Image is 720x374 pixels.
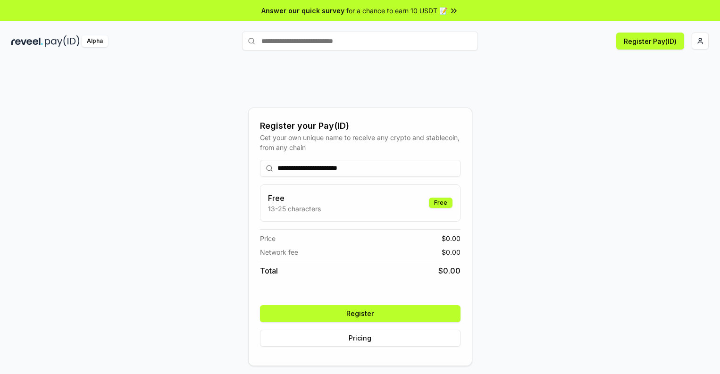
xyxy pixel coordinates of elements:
[260,330,460,347] button: Pricing
[11,35,43,47] img: reveel_dark
[260,133,460,152] div: Get your own unique name to receive any crypto and stablecoin, from any chain
[260,119,460,133] div: Register your Pay(ID)
[616,33,684,50] button: Register Pay(ID)
[442,233,460,243] span: $ 0.00
[438,265,460,276] span: $ 0.00
[260,233,276,243] span: Price
[260,305,460,322] button: Register
[82,35,108,47] div: Alpha
[346,6,447,16] span: for a chance to earn 10 USDT 📝
[268,204,321,214] p: 13-25 characters
[260,247,298,257] span: Network fee
[260,265,278,276] span: Total
[268,192,321,204] h3: Free
[45,35,80,47] img: pay_id
[442,247,460,257] span: $ 0.00
[429,198,452,208] div: Free
[261,6,344,16] span: Answer our quick survey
